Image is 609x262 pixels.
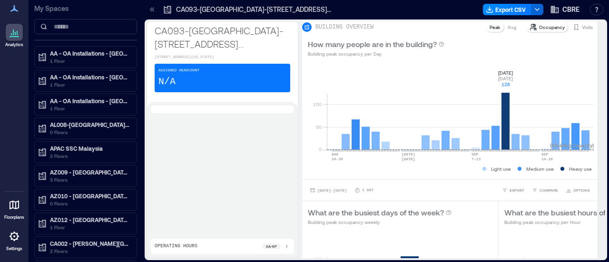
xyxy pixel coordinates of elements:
tspan: 0 [318,146,321,152]
p: Building peak occupancy per Day [308,50,444,58]
p: 1 Day [362,187,373,193]
p: Heavy use [569,165,592,173]
p: CA093-[GEOGRAPHIC_DATA]-[STREET_ADDRESS]... [155,24,290,50]
p: My Spaces [34,4,137,13]
p: AZ009 - [GEOGRAPHIC_DATA] - [STREET_ADDRESS].. [50,168,130,176]
button: CBRE [547,2,582,17]
text: [DATE] [402,152,415,156]
p: AA - OA Installations - [GEOGRAPHIC_DATA] [50,49,130,57]
p: Occupancy [539,23,565,31]
p: CA002 - [PERSON_NAME][GEOGRAPHIC_DATA] - 1840 [GEOGRAPHIC_DATA] [50,240,130,247]
p: Operating Hours [155,243,197,250]
span: CBRE [562,5,580,14]
p: 2 Floors [50,247,130,255]
tspan: 120 [313,256,321,262]
p: BUILDING OVERVIEW [315,23,373,31]
p: Analytics [5,42,23,48]
p: Visits [582,23,593,31]
button: EXPORT [500,185,526,195]
text: SEP [541,152,549,156]
p: 1 Floor [50,223,130,231]
p: CA093-[GEOGRAPHIC_DATA]-[STREET_ADDRESS]... [176,5,331,14]
p: 1 Floor [50,105,130,112]
p: What are the busiest days of the week? [308,207,444,218]
text: 14-20 [541,157,553,161]
p: Building peak occupancy weekly [308,218,452,226]
p: AZ010 - [GEOGRAPHIC_DATA] - 2020 [GEOGRAPHIC_DATA].. [50,192,130,200]
span: COMPARE [540,187,558,193]
p: APAC SSC Malaysia [50,145,130,152]
tspan: 100 [313,101,321,107]
text: [DATE] [402,157,415,161]
p: 8a - 6p [266,243,277,249]
p: Settings [6,246,22,252]
p: 0 Floors [50,200,130,207]
p: 2 Floors [50,152,130,160]
span: OPTIONS [573,187,590,193]
p: N/A [158,75,176,88]
a: Settings [3,225,26,254]
tspan: 50 [315,124,321,130]
button: COMPARE [530,185,560,195]
button: Export CSV [483,4,531,15]
a: Analytics [2,21,26,50]
span: EXPORT [510,187,524,193]
p: AA - OA Installations - [GEOGRAPHIC_DATA] [50,73,130,81]
p: AZ012 - [GEOGRAPHIC_DATA] - [STREET_ADDRESS] [50,216,130,223]
p: How many people are in the building? [308,39,437,50]
button: OPTIONS [564,185,592,195]
text: 7-13 [471,157,481,161]
p: Floorplans [4,214,24,220]
p: Assigned Headcount [158,68,199,73]
p: 0 Floors [50,128,130,136]
p: 3 Floors [50,176,130,184]
p: [STREET_ADDRESS][US_STATE] [155,54,290,60]
p: AL008-[GEOGRAPHIC_DATA]-[STREET_ADDRESS].. [50,121,130,128]
p: Light use [491,165,511,173]
p: 1 Floor [50,57,130,65]
a: Floorplans [1,194,27,223]
text: SEP [471,152,479,156]
p: Peak [490,23,500,31]
text: 24-30 [332,157,343,161]
button: [DATE]-[DATE] [308,185,349,195]
span: [DATE] - [DATE] [317,188,347,193]
p: 1 Floor [50,81,130,88]
p: AA - OA Installations - [GEOGRAPHIC_DATA] [50,97,130,105]
p: Avg [508,23,516,31]
p: Medium use [526,165,554,173]
text: AUG [332,152,339,156]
